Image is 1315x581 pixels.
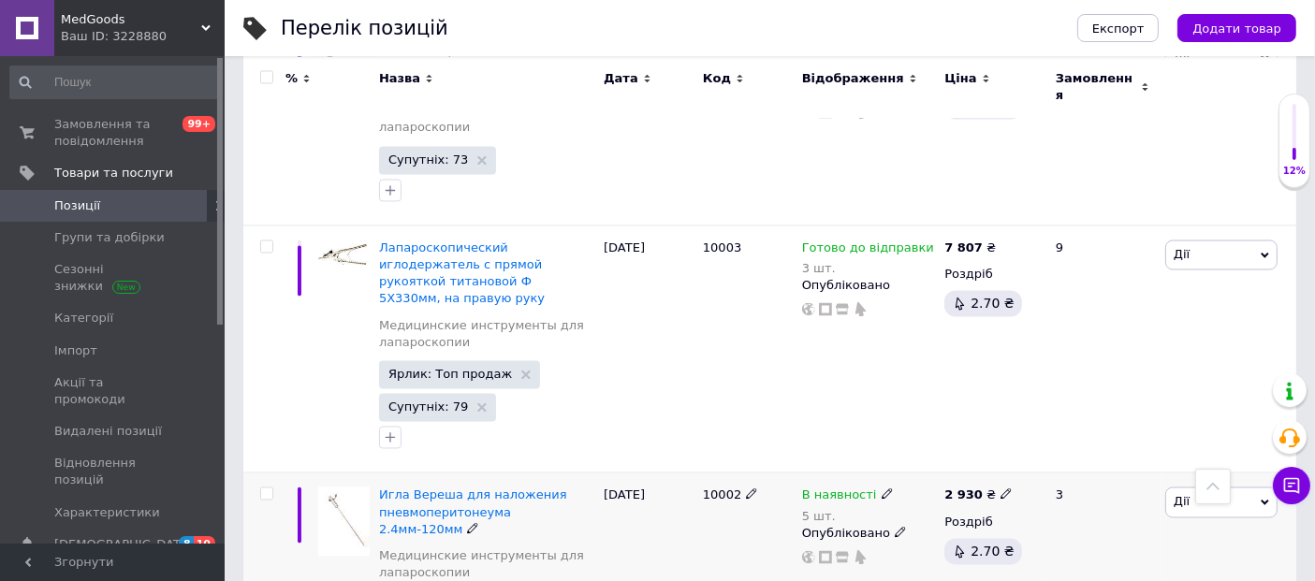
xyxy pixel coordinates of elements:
span: Позиції [54,197,100,214]
span: 10002 [703,487,741,501]
button: Експорт [1077,14,1160,42]
span: Готово до відправки [802,240,934,260]
b: 7 807 [944,240,983,254]
span: Категорії [54,310,113,327]
img: Игла Вереша для наложения пневмоперитонеума 2.4мм-120мм [318,487,370,555]
span: Товари та послуги [54,165,173,182]
div: 12% [1279,165,1309,178]
span: 2.70 ₴ [971,296,1014,311]
span: Замовлення [1056,70,1136,104]
span: Назва [379,70,420,87]
span: 10003 [703,240,741,254]
span: MedGoods [61,11,201,28]
div: Роздріб [944,514,1040,530]
span: Супутніх: 73 [388,153,468,166]
a: Лапароскопический иглодержатель с прямой рукояткой титановой Ф 5Х330мм, на правую руку [379,240,545,306]
span: Супутніх: 79 [388,400,468,413]
div: 3 [1045,27,1161,225]
span: В наявності [802,487,877,507]
div: Опубліковано [802,277,936,294]
button: Чат з покупцем [1273,467,1310,504]
span: Дата [604,70,638,87]
div: [DATE] [599,225,698,472]
span: 8 [179,536,194,552]
input: Пошук [9,65,221,99]
span: Групи та добірки [54,229,165,246]
span: [DEMOGRAPHIC_DATA] [54,536,193,553]
span: Експорт [1092,22,1145,36]
span: Код [703,70,731,87]
span: Ярлик: Топ продаж [388,368,512,380]
div: 3 шт. [802,261,934,275]
b: 2 930 [944,487,983,501]
span: Дії [1174,247,1190,261]
span: 10 [194,536,215,552]
span: 99+ [183,116,215,132]
span: Видалені позиції [54,423,162,440]
div: 9 [1045,225,1161,472]
span: 2.70 ₴ [971,544,1014,559]
span: Сезонні знижки [54,261,173,295]
div: Ваш ID: 3228880 [61,28,225,45]
div: Роздріб [944,266,1040,283]
span: % [285,70,298,87]
div: ₴ [944,487,1013,503]
a: Игла Вереша для наложения пневмоперитонеума 2.4мм-120мм [379,487,567,535]
span: Дії [1174,494,1190,508]
div: Опубліковано [802,525,936,542]
div: 5 шт. [802,509,894,523]
span: Відображення [802,70,904,87]
span: Відновлення позицій [54,455,173,488]
button: Додати товар [1177,14,1296,42]
span: Ціна [944,70,976,87]
img: Лапароскопический иглодержатель с прямой рукояткой титановой Ф 5Х330мм, на правую руку [318,240,370,269]
span: Імпорт [54,342,97,359]
span: Характеристики [54,504,160,521]
a: Медицинские инструменты для лапароскопии [379,317,594,351]
span: Замовлення та повідомлення [54,116,173,150]
div: Перелік позицій [281,19,448,38]
a: Медицинские инструменты для лапароскопии [379,547,594,581]
div: ₴ [944,240,996,256]
a: Медицинские инструменты для лапароскопии [379,102,594,136]
div: [DATE] [599,27,698,225]
span: Акції та промокоди [54,374,173,408]
span: Додати товар [1192,22,1281,36]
